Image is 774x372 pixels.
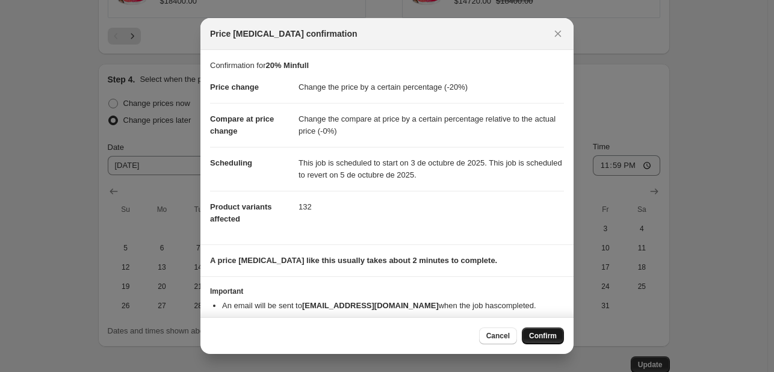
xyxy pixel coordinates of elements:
[210,202,272,223] span: Product variants affected
[486,331,510,341] span: Cancel
[529,331,557,341] span: Confirm
[210,114,274,135] span: Compare at price change
[302,301,439,310] b: [EMAIL_ADDRESS][DOMAIN_NAME]
[210,158,252,167] span: Scheduling
[210,28,358,40] span: Price [MEDICAL_DATA] confirmation
[210,256,497,265] b: A price [MEDICAL_DATA] like this usually takes about 2 minutes to complete.
[222,300,564,312] li: An email will be sent to when the job has completed .
[265,61,309,70] b: 20% Minfull
[222,314,564,326] li: You can update your confirmation email address from your .
[210,287,564,296] h3: Important
[299,72,564,103] dd: Change the price by a certain percentage (-20%)
[210,60,564,72] p: Confirmation for
[550,25,566,42] button: Close
[427,315,455,324] a: Settings
[479,327,517,344] button: Cancel
[299,191,564,223] dd: 132
[210,82,259,91] span: Price change
[299,103,564,147] dd: Change the compare at price by a certain percentage relative to the actual price (-0%)
[522,327,564,344] button: Confirm
[299,147,564,191] dd: This job is scheduled to start on 3 de octubre de 2025. This job is scheduled to revert on 5 de o...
